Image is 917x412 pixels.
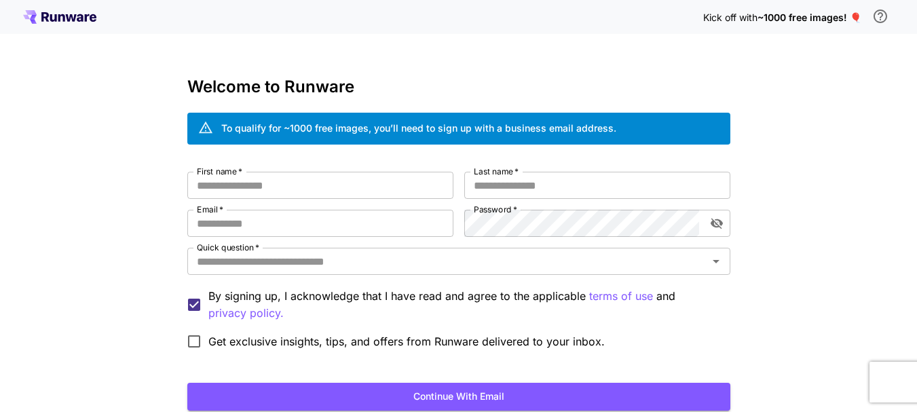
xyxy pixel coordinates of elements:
[208,333,605,350] span: Get exclusive insights, tips, and offers from Runware delivered to your inbox.
[197,166,242,177] label: First name
[703,12,757,23] span: Kick off with
[589,288,653,305] button: By signing up, I acknowledge that I have read and agree to the applicable and privacy policy.
[757,12,861,23] span: ~1000 free images! 🎈
[187,77,730,96] h3: Welcome to Runware
[221,121,616,135] div: To qualify for ~1000 free images, you’ll need to sign up with a business email address.
[474,204,517,215] label: Password
[208,305,284,322] p: privacy policy.
[707,252,726,271] button: Open
[474,166,519,177] label: Last name
[589,288,653,305] p: terms of use
[197,242,259,253] label: Quick question
[187,383,730,411] button: Continue with email
[208,288,719,322] p: By signing up, I acknowledge that I have read and agree to the applicable and
[208,305,284,322] button: By signing up, I acknowledge that I have read and agree to the applicable terms of use and
[705,211,729,236] button: toggle password visibility
[867,3,894,30] button: In order to qualify for free credit, you need to sign up with a business email address and click ...
[197,204,223,215] label: Email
